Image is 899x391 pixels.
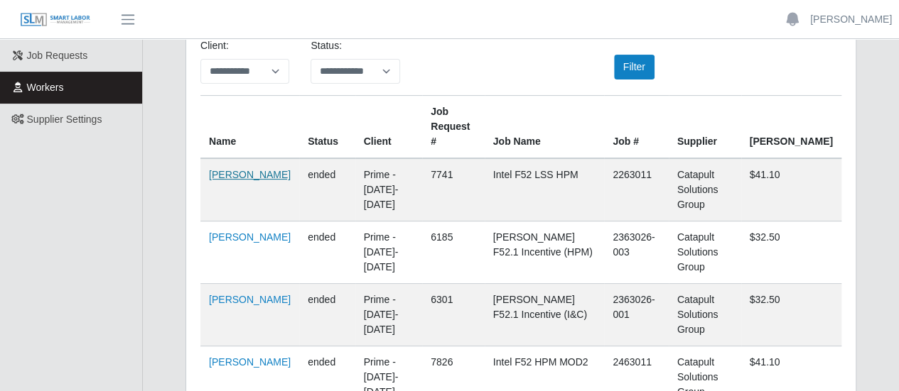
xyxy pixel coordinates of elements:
th: [PERSON_NAME] [741,96,842,159]
th: Supplier [669,96,741,159]
td: $41.10 [741,158,842,221]
a: [PERSON_NAME] [209,294,291,305]
td: Catapult Solutions Group [669,221,741,284]
th: Job Name [485,96,605,159]
span: Job Requests [27,50,88,61]
ringoverc2c-number-84e06f14122c: 2363026-003 [613,231,655,258]
td: ended [299,221,355,284]
ringoverc2c-84e06f14122c: Call with Ringover [613,231,655,258]
td: ended [299,158,355,221]
th: Job # [604,96,668,159]
td: $32.50 [741,284,842,346]
td: Catapult Solutions Group [669,158,741,221]
td: [PERSON_NAME] F52.1 Incentive (I&C) [485,284,605,346]
th: Name [200,96,299,159]
th: Status [299,96,355,159]
td: Prime - [DATE]-[DATE] [355,221,423,284]
td: 7741 [422,158,485,221]
a: [PERSON_NAME] [209,356,291,368]
td: Prime - [DATE]-[DATE] [355,158,423,221]
td: Intel F52 LSS HPM [485,158,605,221]
a: [PERSON_NAME] [810,12,892,27]
td: ended [299,284,355,346]
td: 2263011 [604,158,668,221]
a: [PERSON_NAME] [209,169,291,180]
ringoverc2c-number-84e06f14122c: 2363026-001 [613,294,655,320]
th: Job Request # [422,96,485,159]
td: 6185 [422,221,485,284]
td: [PERSON_NAME] F52.1 Incentive (HPM) [485,221,605,284]
td: 6301 [422,284,485,346]
td: Catapult Solutions Group [669,284,741,346]
label: Client: [200,38,229,53]
span: Supplier Settings [27,114,102,125]
td: Prime - [DATE]-[DATE] [355,284,423,346]
th: Client [355,96,423,159]
ringoverc2c-84e06f14122c: Call with Ringover [613,294,655,320]
label: Status: [311,38,342,53]
img: SLM Logo [20,12,91,28]
td: $32.50 [741,221,842,284]
button: Filter [614,55,655,79]
span: Workers [27,82,64,93]
a: [PERSON_NAME] [209,231,291,243]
